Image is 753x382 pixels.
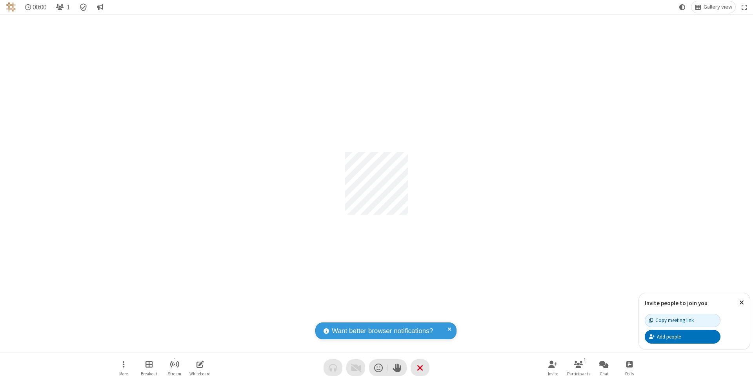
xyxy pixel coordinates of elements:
button: Open participant list [567,357,590,379]
span: Gallery view [704,4,732,10]
span: Whiteboard [189,371,211,376]
button: Open menu [112,357,135,379]
span: Stream [168,371,181,376]
span: 00:00 [33,4,46,11]
span: Invite [548,371,558,376]
button: Copy meeting link [645,314,720,327]
button: Start streaming [163,357,186,379]
button: Open participant list [53,1,73,13]
button: Conversation [94,1,106,13]
span: Breakout [141,371,157,376]
button: Add people [645,330,720,343]
span: 1 [67,4,70,11]
button: Change layout [691,1,735,13]
div: Copy meeting link [649,317,694,324]
img: QA Selenium DO NOT DELETE OR CHANGE [6,2,16,12]
button: Close popover [733,293,750,312]
button: Invite participants (⌘+Shift+I) [541,357,565,379]
button: Audio problem - check your Internet connection or call by phone [324,359,342,376]
span: Participants [567,371,590,376]
button: Open chat [592,357,616,379]
button: Raise hand [388,359,407,376]
div: 1 [582,356,588,363]
div: Timer [22,1,50,13]
button: Video [346,359,365,376]
button: Send a reaction [369,359,388,376]
button: Fullscreen [738,1,750,13]
span: More [119,371,128,376]
button: Open poll [618,357,641,379]
label: Invite people to join you [645,299,708,307]
button: Using system theme [676,1,689,13]
button: End or leave meeting [411,359,429,376]
span: Want better browser notifications? [332,326,433,336]
span: Polls [625,371,634,376]
button: Open shared whiteboard [188,357,212,379]
div: Meeting details Encryption enabled [76,1,91,13]
span: Chat [600,371,609,376]
button: Manage Breakout Rooms [137,357,161,379]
